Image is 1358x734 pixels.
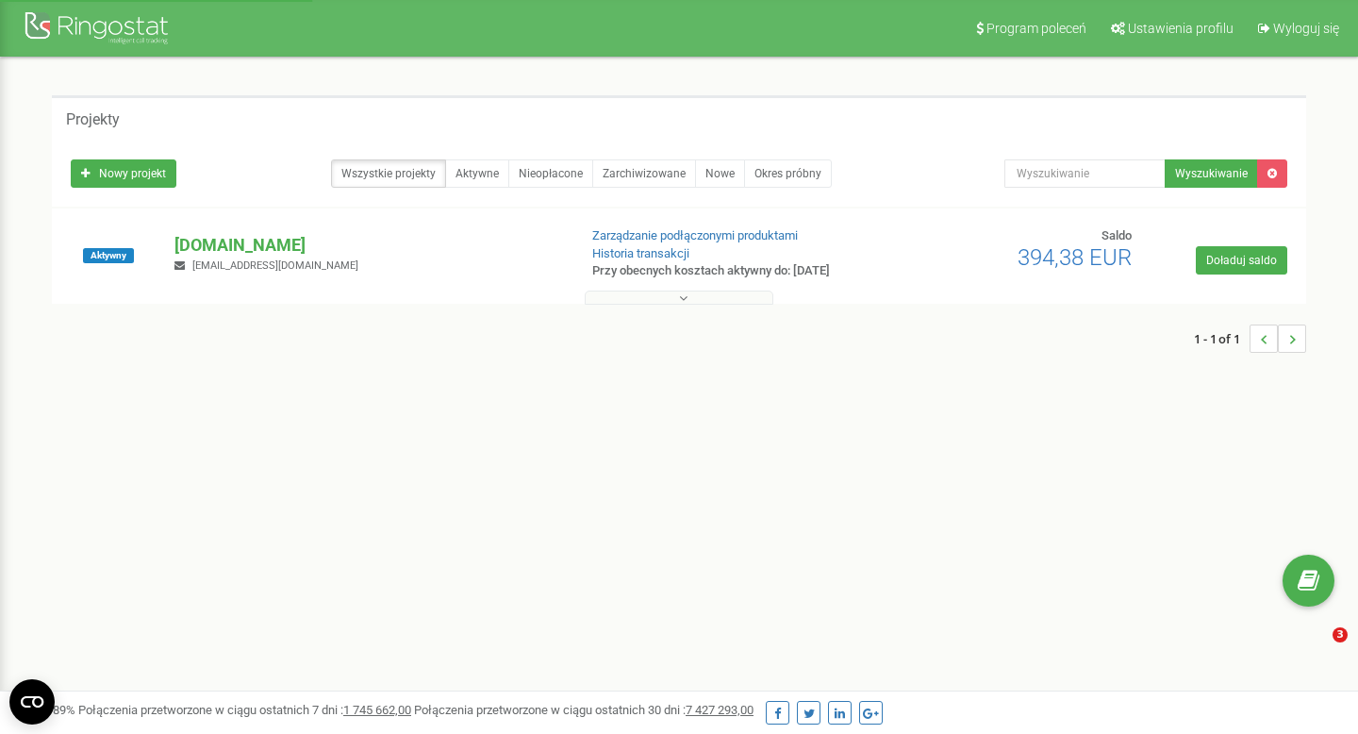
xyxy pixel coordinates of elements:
[1128,21,1234,36] span: Ustawienia profilu
[686,703,754,717] u: 7 427 293,00
[1165,159,1258,188] button: Wyszukiwanie
[343,703,411,717] u: 1 745 662,00
[1194,306,1306,372] nav: ...
[174,233,561,258] p: [DOMAIN_NAME]
[1196,246,1287,275] a: Doładuj saldo
[192,259,358,272] span: [EMAIL_ADDRESS][DOMAIN_NAME]
[414,703,754,717] span: Połączenia przetworzone w ciągu ostatnich 30 dni :
[592,159,696,188] a: Zarchiwizowane
[592,246,689,260] a: Historia transakcji
[1294,627,1339,673] iframe: Intercom live chat
[744,159,832,188] a: Okres próbny
[592,228,798,242] a: Zarządzanie podłączonymi produktami
[71,159,176,188] a: Nowy projekt
[1004,159,1166,188] input: Wyszukiwanie
[592,262,875,280] p: Przy obecnych kosztach aktywny do: [DATE]
[331,159,446,188] a: Wszystkie projekty
[1194,325,1250,353] span: 1 - 1 of 1
[1018,244,1132,271] span: 394,38 EUR
[9,679,55,725] button: Open CMP widget
[695,159,745,188] a: Nowe
[1101,228,1132,242] span: Saldo
[1273,21,1339,36] span: Wyloguj się
[66,111,120,128] h5: Projekty
[986,21,1086,36] span: Program poleceń
[1333,627,1348,642] span: 3
[508,159,593,188] a: Nieopłacone
[445,159,509,188] a: Aktywne
[83,248,134,263] span: Aktywny
[78,703,411,717] span: Połączenia przetworzone w ciągu ostatnich 7 dni :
